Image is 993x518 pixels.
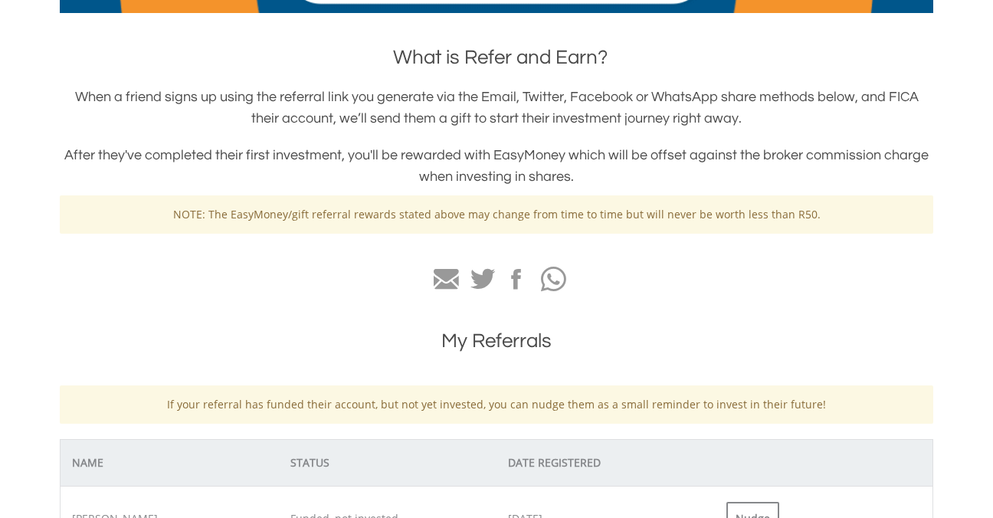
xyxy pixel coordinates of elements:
h1: My Referrals [60,327,933,355]
div: NAME [61,455,279,470]
h3: When a friend signs up using the referral link you generate via the Email, Twitter, Facebook or W... [60,87,933,129]
p: If your referral has funded their account, but not yet invested, you can nudge them as a small re... [71,397,922,412]
p: NOTE: The EasyMoney/gift referral rewards stated above may change from time to time but will neve... [71,207,922,222]
span: What is Refer and Earn? [393,48,608,67]
h3: After they've completed their first investment, you'll be rewarded with EasyMoney which will be o... [60,145,933,188]
div: STATUS [279,455,497,470]
div: DATE REGISTERED [496,455,715,470]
